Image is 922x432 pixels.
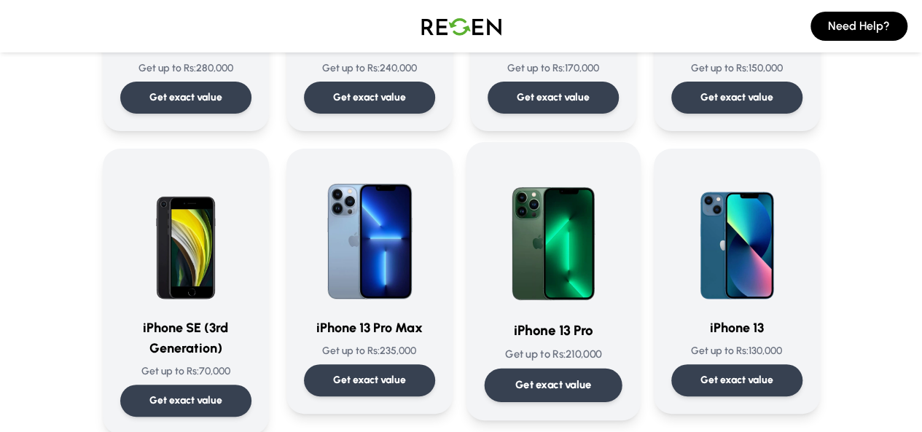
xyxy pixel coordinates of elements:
[149,393,222,408] p: Get exact value
[700,90,773,105] p: Get exact value
[671,318,802,338] h3: iPhone 13
[149,90,222,105] p: Get exact value
[488,61,619,76] p: Get up to Rs: 170,000
[484,347,622,362] p: Get up to Rs: 210,000
[304,318,435,338] h3: iPhone 13 Pro Max
[120,364,251,379] p: Get up to Rs: 70,000
[120,166,251,306] img: iPhone SE (3rd Generation)
[304,61,435,76] p: Get up to Rs: 240,000
[304,166,435,306] img: iPhone 13 Pro Max
[810,12,907,41] button: Need Help?
[484,320,622,341] h3: iPhone 13 Pro
[517,90,590,105] p: Get exact value
[671,166,802,306] img: iPhone 13
[671,61,802,76] p: Get up to Rs: 150,000
[333,90,406,105] p: Get exact value
[515,377,591,393] p: Get exact value
[410,6,512,47] img: Logo
[484,160,622,307] img: iPhone 13 Pro
[700,373,773,388] p: Get exact value
[671,344,802,358] p: Get up to Rs: 130,000
[333,373,406,388] p: Get exact value
[120,318,251,358] h3: iPhone SE (3rd Generation)
[304,344,435,358] p: Get up to Rs: 235,000
[120,61,251,76] p: Get up to Rs: 280,000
